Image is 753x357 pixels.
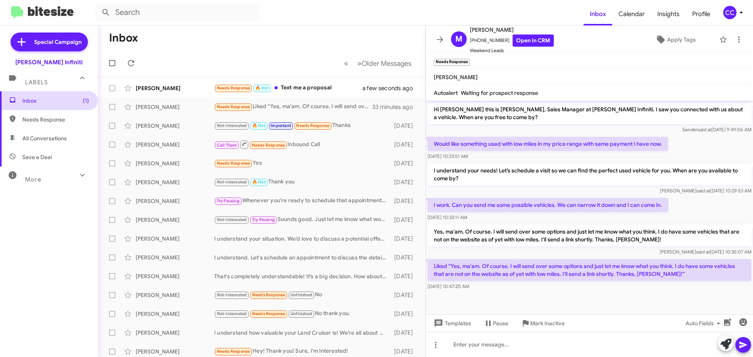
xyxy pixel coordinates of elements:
div: [PERSON_NAME] [136,178,214,186]
div: Hey! Thank you! Sure, I'm interested! [214,347,390,356]
div: I understand how valuable your Land Cruiser is! We’re all about providing fair appraisals based o... [214,329,390,337]
span: said at [697,188,710,194]
span: Needs Response [217,104,250,109]
div: [PERSON_NAME] [136,84,214,92]
span: Waiting for prospect response [461,89,538,96]
div: [PERSON_NAME] [136,272,214,280]
span: 🔥 Hot [255,85,269,91]
span: Try Pausing [252,217,275,222]
div: [DATE] [390,254,419,261]
span: said at [698,127,711,132]
p: Hi [PERSON_NAME] this is [PERSON_NAME], Sales Manager at [PERSON_NAME] Infiniti. I saw you connec... [427,102,751,124]
span: Mark Inactive [530,316,565,330]
nav: Page navigation example [340,55,416,71]
span: Weekend Leads [470,47,554,54]
div: I understand your situation. We’d love to discuss a potential offer for your Q50. Would you like ... [214,235,390,243]
span: [PERSON_NAME] [DATE] 10:35:07 AM [660,249,751,255]
span: Call Them [217,143,237,148]
a: Open in CRM [513,34,554,47]
span: Profile [686,3,717,25]
p: I understand your needs! Let’s schedule a visit so we can find the perfect used vehicle for you. ... [427,163,751,185]
div: [PERSON_NAME] [136,103,214,111]
span: « [344,58,348,68]
a: Inbox [584,3,612,25]
button: CC [717,6,744,19]
a: Special Campaign [11,33,88,51]
span: All Conversations [22,134,67,142]
div: That's completely understandable! It’s a big decision. How about scheduling a visit? We can discu... [214,272,390,280]
span: Labels [25,79,48,86]
button: Pause [477,316,515,330]
p: Would like something used with low miles in my price range with same payment I have now. [427,137,668,151]
span: Not-Interested [217,292,247,297]
span: Not-Interested [217,179,247,185]
p: Yes, ma'am. Of course. I will send over some options and just let me know what you think. I do ha... [427,225,751,246]
span: Important [271,123,291,128]
button: Auto Fields [679,316,729,330]
span: Sender [DATE] 9:49:06 AM [682,127,751,132]
span: Unfinished [291,292,312,297]
div: [PERSON_NAME] [136,291,214,299]
div: Thanks [214,121,390,130]
div: No thank you. [214,309,390,318]
div: [PERSON_NAME] [136,348,214,355]
span: Templates [432,316,471,330]
div: [PERSON_NAME] Infiniti [15,58,83,66]
span: Autoalert [434,89,458,96]
div: I understand. Let's schedule an appointment to discuss the details and evaluate your vehicle. Whe... [214,254,390,261]
span: Needs Response [252,292,286,297]
p: I work. Can you send me some possible vehicles. We can narrow it down and I can come in. [427,198,668,212]
span: Needs Response [217,349,250,354]
div: [DATE] [390,272,419,280]
div: 33 minutes ago [372,103,419,111]
span: 🔥 Hot [252,123,266,128]
div: [DATE] [390,141,419,149]
button: Mark Inactive [515,316,571,330]
div: [DATE] [390,291,419,299]
div: a few seconds ago [372,84,419,92]
div: Sounds good. Just let me know what works for you. Thank you! [214,215,390,224]
small: Needs Response [434,59,470,66]
span: Pause [493,316,508,330]
a: Insights [651,3,686,25]
div: Text me a proposal [214,83,372,92]
span: Needs Response [22,116,89,123]
div: [PERSON_NAME] [136,329,214,337]
input: Search [95,3,260,22]
span: Not-Interested [217,311,247,316]
span: [DATE] 10:33:11 AM [427,214,467,220]
div: [PERSON_NAME] [136,310,214,318]
div: Thank you [214,178,390,187]
div: Whenever you're ready to schedule that appointment, just reach out. I'm here to help with the det... [214,196,390,205]
div: [PERSON_NAME] [136,141,214,149]
div: [PERSON_NAME] [136,216,214,224]
span: 🔥 Hot [252,179,266,185]
span: [PHONE_NUMBER] [470,34,554,47]
span: (1) [83,97,89,105]
span: [PERSON_NAME] [470,25,554,34]
div: [PERSON_NAME] [136,197,214,205]
span: Needs Response [252,311,286,316]
span: [PERSON_NAME] [DATE] 10:29:53 AM [660,188,751,194]
div: Yes [214,159,390,168]
span: Auto Fields [686,316,723,330]
span: said at [696,249,710,255]
div: [DATE] [390,159,419,167]
div: Inbound Call [214,140,390,149]
div: Liked “Yes, ma'am. Of course. I will send over some options and just let me know what you think. ... [214,102,372,111]
div: [PERSON_NAME] [136,235,214,243]
h1: Inbox [109,32,138,44]
span: Needs Response [296,123,329,128]
div: [PERSON_NAME] [136,159,214,167]
span: Needs Response [217,85,250,91]
span: Apply Tags [667,33,696,47]
div: [DATE] [390,178,419,186]
a: Calendar [612,3,651,25]
div: [DATE] [390,216,419,224]
span: [DATE] 10:23:51 AM [427,153,468,159]
span: [DATE] 10:47:20 AM [427,283,469,289]
span: Special Campaign [34,38,82,46]
span: More [25,176,41,183]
